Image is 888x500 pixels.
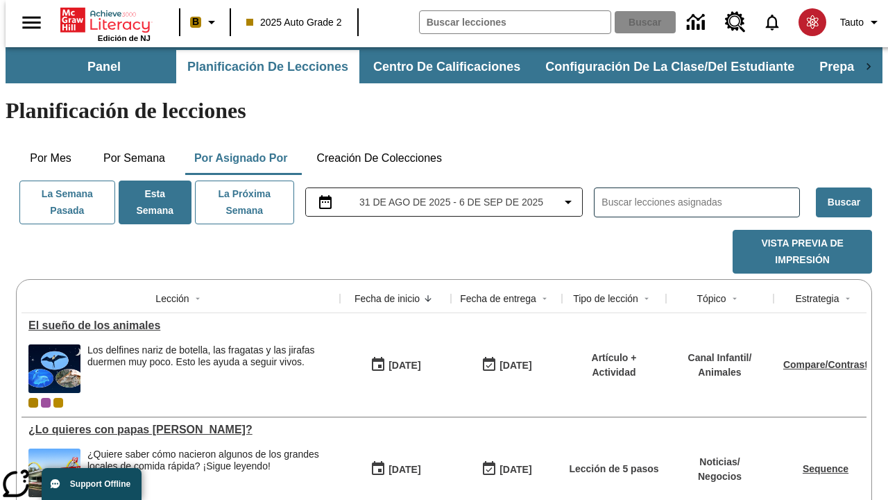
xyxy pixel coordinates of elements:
button: Creación de colecciones [305,142,453,175]
input: Buscar campo [420,11,610,33]
div: OL 2025 Auto Grade 3 [41,398,51,408]
button: 09/04/25: Último día en que podrá accederse la lección [477,456,536,483]
button: Perfil/Configuración [835,10,888,35]
p: Negocios [698,469,742,484]
div: [DATE] [388,357,420,374]
button: La próxima semana [195,181,294,224]
button: Sort [420,290,436,307]
button: Support Offline [42,468,142,500]
p: Artículo + Actividad [569,351,659,380]
div: Estrategia [795,292,839,306]
div: El sueño de los animales [28,319,333,332]
div: Clase actual [28,398,38,408]
div: Portada [60,5,151,42]
button: 09/04/25: Primer día en que estuvo disponible la lección [366,456,425,483]
span: Support Offline [70,479,130,489]
a: Notificaciones [754,4,790,40]
button: Boost El color de la clase es anaranjado claro. Cambiar el color de la clase. [185,10,225,35]
button: La semana pasada [19,181,115,224]
a: Compare/Contrast [783,359,868,370]
span: 2025 Auto Grade 2 [246,15,342,30]
div: Subbarra de navegación [33,50,855,83]
div: New 2025 class [53,398,63,408]
button: Buscar [816,187,872,217]
div: ¿Lo quieres con papas fritas? [28,424,333,436]
a: ¿Lo quieres con papas fritas?, Lecciones [28,424,333,436]
a: Centro de recursos, Se abrirá en una pestaña nueva. [717,3,754,41]
span: Edición de NJ [98,34,151,42]
button: Sort [536,290,553,307]
span: B [192,13,199,31]
button: Por semana [92,142,176,175]
button: Abrir el menú lateral [11,2,52,43]
button: Centro de calificaciones [362,50,531,83]
a: Centro de información [678,3,717,42]
div: Tópico [697,292,726,306]
button: Escoja un nuevo avatar [790,4,835,40]
div: Lección [155,292,189,306]
div: Subbarra de navegación [6,47,882,83]
div: Fecha de inicio [355,292,420,306]
p: Canal Infantil / [688,351,752,365]
img: Uno de los primeros locales de McDonald's, con el icónico letrero rojo y los arcos amarillos. [28,449,80,497]
button: Por mes [16,142,85,175]
button: Sort [726,290,743,307]
div: [DATE] [499,357,531,374]
div: Tipo de lección [573,292,638,306]
button: 09/06/25: Primer día en que estuvo disponible la lección [366,352,425,378]
div: Pestañas siguientes [855,50,882,83]
button: Sort [189,290,206,307]
p: Animales [688,365,752,380]
button: Esta semana [119,181,191,224]
a: El sueño de los animales, Lecciones [28,319,333,332]
input: Buscar lecciones asignadas [601,192,799,212]
button: 09/06/25: Último día en que podrá accederse la lección [477,352,536,378]
button: Planificación de lecciones [176,50,359,83]
img: Fotos de una fragata, dos delfines nariz de botella y una jirafa sobre un fondo de noche estrellada. [28,344,80,393]
span: 31 de ago de 2025 - 6 de sep de 2025 [359,195,543,210]
img: avatar image [799,8,826,36]
a: Sequence [803,463,848,474]
p: Noticias / [698,455,742,469]
div: Los delfines nariz de botella, las fragatas y las jirafas duermen muy poco. Esto les ayuda a segu... [87,344,333,393]
div: [DATE] [388,461,420,478]
button: Panel [35,50,173,83]
button: Por asignado por [183,142,299,175]
h1: Planificación de lecciones [6,98,882,124]
div: ¿Quiere saber cómo nacieron algunos de los grandes locales de comida rápida? ¡Sigue leyendo! [87,449,333,472]
span: Tauto [840,15,864,30]
div: ¿Quiere saber cómo nacieron algunos de los grandes locales de comida rápida? ¡Sigue leyendo! [87,449,333,497]
button: Sort [638,290,655,307]
div: [DATE] [499,461,531,478]
div: Fecha de entrega [460,292,536,306]
p: Lección de 5 pasos [569,462,658,476]
button: Vista previa de impresión [733,230,872,274]
button: Sort [839,290,856,307]
button: Seleccione el intervalo de fechas opción del menú [311,194,577,210]
a: Portada [60,6,151,34]
button: Configuración de la clase/del estudiante [534,50,805,83]
svg: Collapse Date Range Filter [560,194,577,210]
div: Los delfines nariz de botella, las fragatas y las jirafas duermen muy poco. Esto les ayuda a segu... [87,344,333,368]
